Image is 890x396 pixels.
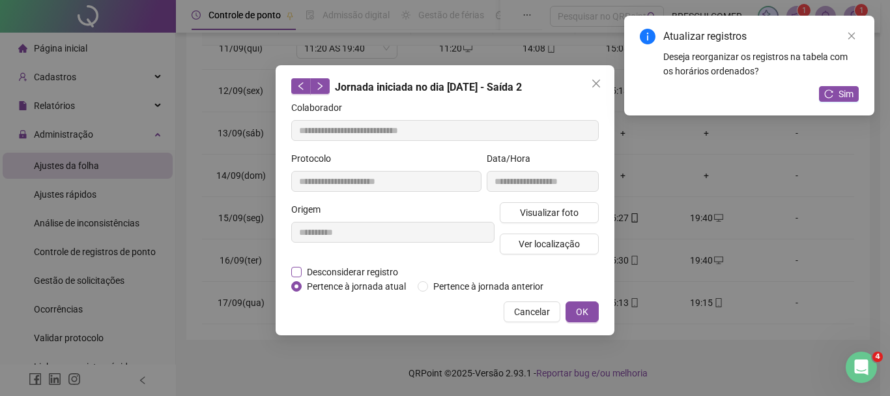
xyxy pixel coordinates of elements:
[296,82,306,91] span: left
[500,234,599,254] button: Ver localização
[872,352,883,362] span: 4
[291,78,599,95] div: Jornada iniciada no dia [DATE] - Saída 2
[291,100,351,115] label: Colaborador
[846,352,877,383] iframe: Intercom live chat
[302,279,411,294] span: Pertence à jornada atual
[576,305,588,319] span: OK
[591,78,601,89] span: close
[839,87,854,101] span: Sim
[586,73,607,94] button: Close
[663,50,859,78] div: Deseja reorganizar os registros na tabela com os horários ordenados?
[504,301,560,322] button: Cancelar
[844,29,859,43] a: Close
[640,29,655,44] span: info-circle
[291,151,339,166] label: Protocolo
[819,86,859,102] button: Sim
[291,202,329,217] label: Origem
[514,305,550,319] span: Cancelar
[302,265,403,279] span: Desconsiderar registro
[663,29,859,44] div: Atualizar registros
[291,78,311,94] button: left
[520,206,579,220] span: Visualizar foto
[566,301,599,322] button: OK
[847,31,856,40] span: close
[487,151,539,166] label: Data/Hora
[824,89,833,99] span: reload
[315,82,324,91] span: right
[428,279,549,294] span: Pertence à jornada anterior
[519,237,580,251] span: Ver localização
[500,202,599,223] button: Visualizar foto
[310,78,330,94] button: right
